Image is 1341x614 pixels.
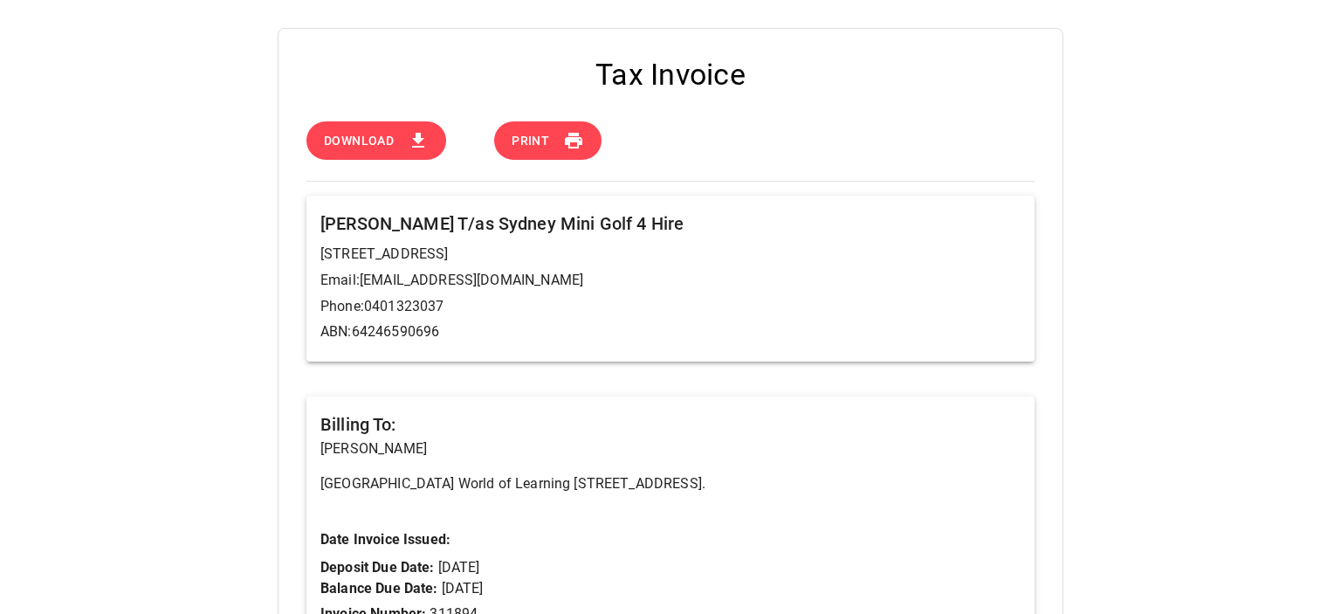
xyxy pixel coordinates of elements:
[320,578,484,599] p: [DATE]
[320,473,1021,494] p: [GEOGRAPHIC_DATA] World of Learning [STREET_ADDRESS].
[320,321,1021,342] p: ABN: 64246590696
[320,580,438,597] b: Balance Due Date:
[320,438,1021,459] p: [PERSON_NAME]
[512,130,549,152] span: Print
[306,121,446,161] button: Download
[320,557,480,578] p: [DATE]
[324,130,394,152] span: Download
[320,270,1021,291] p: Email: [EMAIL_ADDRESS][DOMAIN_NAME]
[320,296,1021,317] p: Phone: 0401323037
[320,244,1021,265] p: [STREET_ADDRESS]
[320,531,450,548] b: Date Invoice Issued:
[320,210,1021,238] h6: [PERSON_NAME] T/as Sydney Mini Golf 4 Hire
[494,121,602,161] button: Print
[306,57,1035,93] h4: Tax Invoice
[320,559,435,576] b: Deposit Due Date:
[320,410,1021,438] h6: Billing To:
